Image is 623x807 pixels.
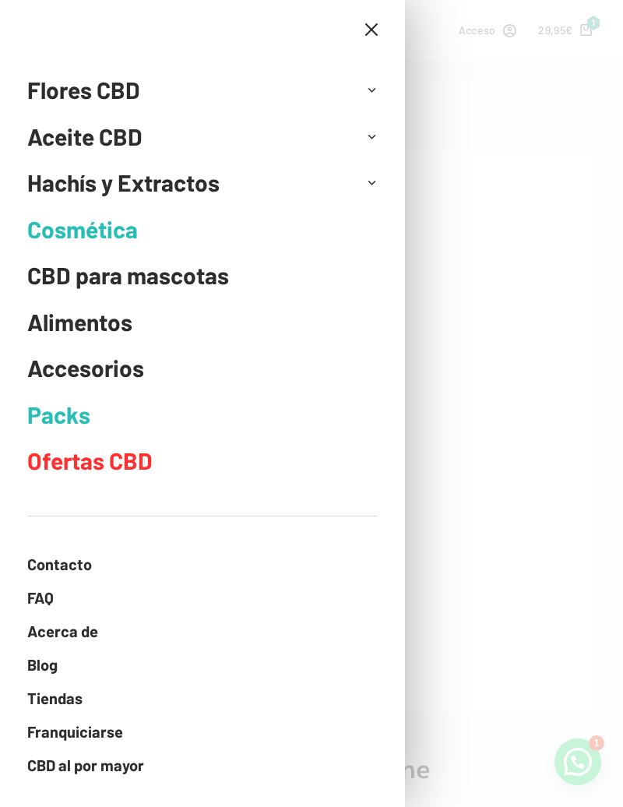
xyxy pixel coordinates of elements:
[27,548,378,782] nav: Menú fuera del lienzo
[27,252,378,299] a: CBD para mascotas
[27,715,378,749] a: Franquiciarse
[27,345,378,392] a: Accesorios
[362,173,382,192] button: Abrir el menú desplegable
[27,682,378,715] a: Tiendas
[27,548,378,581] a: Contacto
[27,67,354,114] a: Flores CBD
[27,299,378,346] a: Alimentos
[27,438,378,485] a: Ofertas CBD
[27,648,378,682] a: Blog
[27,114,354,160] a: Aceite CBD
[27,67,378,485] nav: Menú fuera del lienzo
[362,80,382,100] button: Abrir el menú desplegable
[27,392,378,439] a: Packs
[27,160,354,206] a: Hachís y Extractos
[27,206,378,253] a: Cosmética
[362,127,382,146] button: Abrir el menú desplegable
[27,581,378,615] a: FAQ
[365,23,378,36] button: Cerrar el cajón
[27,615,378,648] a: Acerca de
[27,749,378,782] a: CBD al por mayor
